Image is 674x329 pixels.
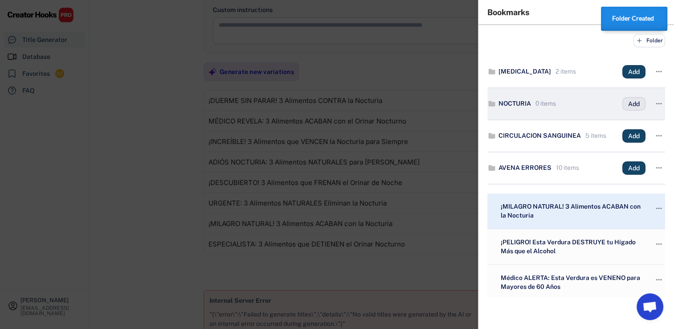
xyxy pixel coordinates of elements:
[533,99,556,108] div: 0 items
[583,132,606,140] div: 5 items
[656,99,662,108] text: 
[487,8,651,16] div: Bookmarks
[622,97,645,111] button: Add
[498,202,645,220] div: ¡MILAGRO NATURAL! 3 Alimentos ACABAN con la Nocturia
[637,293,663,320] a: Chat abierto
[654,202,663,215] button: 
[612,15,654,22] strong: Folder Created
[654,66,663,78] button: 
[498,238,645,255] div: ¡PELIGRO! Esta Verdura DESTRUYE tu Hígado Más que el Alcohol
[654,130,663,142] button: 
[656,163,662,173] text: 
[498,99,531,108] div: NOCTURIA
[622,129,645,143] button: Add
[622,65,645,78] button: Add
[654,98,663,110] button: 
[656,239,662,249] text: 
[656,276,662,285] text: 
[498,164,551,173] div: AVENA ERRORES
[553,67,576,76] div: 2 items
[498,132,581,140] div: CIRCULACION SANGUINEA
[654,238,663,251] button: 
[498,274,645,291] div: Médico ALERTA: Esta Verdura es VENENO para Mayores de 60 Años
[633,34,665,47] button: Folder
[656,204,662,213] text: 
[654,274,663,286] button: 
[554,164,579,173] div: 10 items
[622,161,645,175] button: Add
[656,131,662,140] text: 
[656,67,662,76] text: 
[498,67,551,76] div: [MEDICAL_DATA]
[654,162,663,174] button: 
